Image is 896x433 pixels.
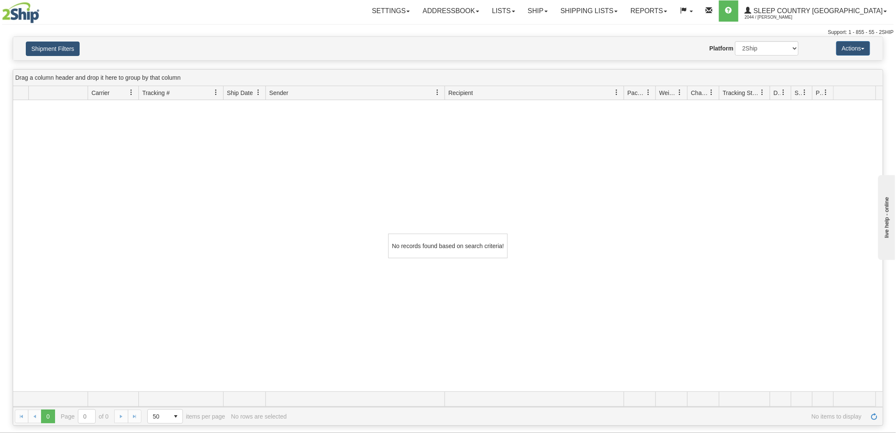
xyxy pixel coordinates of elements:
[659,89,677,97] span: Weight
[554,0,624,22] a: Shipping lists
[2,2,39,23] img: logo2044.jpg
[153,412,164,421] span: 50
[388,234,508,258] div: No records found based on search criteria!
[13,70,883,86] div: grid grouping header
[91,89,110,97] span: Carrier
[777,85,791,100] a: Delivery Status filter column settings
[609,85,624,100] a: Recipient filter column settings
[752,7,883,14] span: Sleep Country [GEOGRAPHIC_DATA]
[147,409,225,424] span: items per page
[147,409,183,424] span: Page sizes drop down
[628,89,645,97] span: Packages
[269,89,288,97] span: Sender
[251,85,265,100] a: Ship Date filter column settings
[641,85,655,100] a: Packages filter column settings
[448,89,473,97] span: Recipient
[61,409,109,424] span: Page of 0
[430,85,445,100] a: Sender filter column settings
[142,89,170,97] span: Tracking #
[819,85,833,100] a: Pickup Status filter column settings
[798,85,812,100] a: Shipment Issues filter column settings
[26,42,80,56] button: Shipment Filters
[41,410,55,423] span: Page 0
[710,44,734,53] label: Platform
[745,13,808,22] span: 2044 / [PERSON_NAME]
[227,89,253,97] span: Ship Date
[365,0,416,22] a: Settings
[416,0,486,22] a: Addressbook
[795,89,802,97] span: Shipment Issues
[293,413,862,420] span: No items to display
[231,413,287,420] div: No rows are selected
[6,7,78,14] div: live help - online
[124,85,138,100] a: Carrier filter column settings
[169,410,183,423] span: select
[836,41,870,56] button: Actions
[723,89,760,97] span: Tracking Status
[705,85,719,100] a: Charge filter column settings
[755,85,770,100] a: Tracking Status filter column settings
[209,85,223,100] a: Tracking # filter column settings
[673,85,687,100] a: Weight filter column settings
[877,173,895,260] iframe: chat widget
[738,0,893,22] a: Sleep Country [GEOGRAPHIC_DATA] 2044 / [PERSON_NAME]
[816,89,823,97] span: Pickup Status
[624,0,674,22] a: Reports
[2,29,894,36] div: Support: 1 - 855 - 55 - 2SHIP
[486,0,521,22] a: Lists
[691,89,709,97] span: Charge
[868,410,881,423] a: Refresh
[522,0,554,22] a: Ship
[774,89,781,97] span: Delivery Status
